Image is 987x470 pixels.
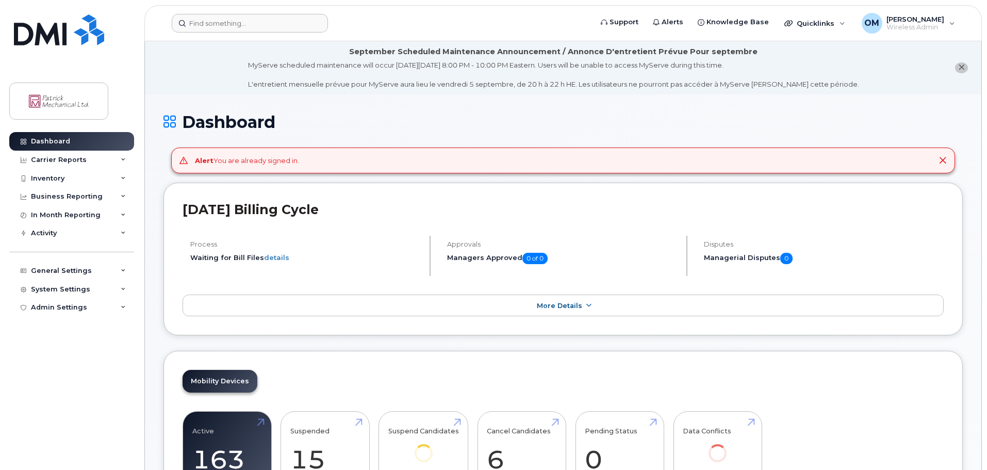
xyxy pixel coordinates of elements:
[704,253,944,264] h5: Managerial Disputes
[183,370,257,393] a: Mobility Devices
[183,202,944,217] h2: [DATE] Billing Cycle
[264,253,289,262] a: details
[190,240,421,248] h4: Process
[163,113,963,131] h1: Dashboard
[447,240,678,248] h4: Approvals
[537,302,582,310] span: More Details
[780,253,793,264] span: 0
[955,62,968,73] button: close notification
[248,60,859,89] div: MyServe scheduled maintenance will occur [DATE][DATE] 8:00 PM - 10:00 PM Eastern. Users will be u...
[195,156,299,166] div: You are already signed in.
[447,253,678,264] h5: Managers Approved
[704,240,944,248] h4: Disputes
[195,156,213,165] strong: Alert
[349,46,758,57] div: September Scheduled Maintenance Announcement / Annonce D'entretient Prévue Pour septembre
[522,253,548,264] span: 0 of 0
[190,253,421,263] li: Waiting for Bill Files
